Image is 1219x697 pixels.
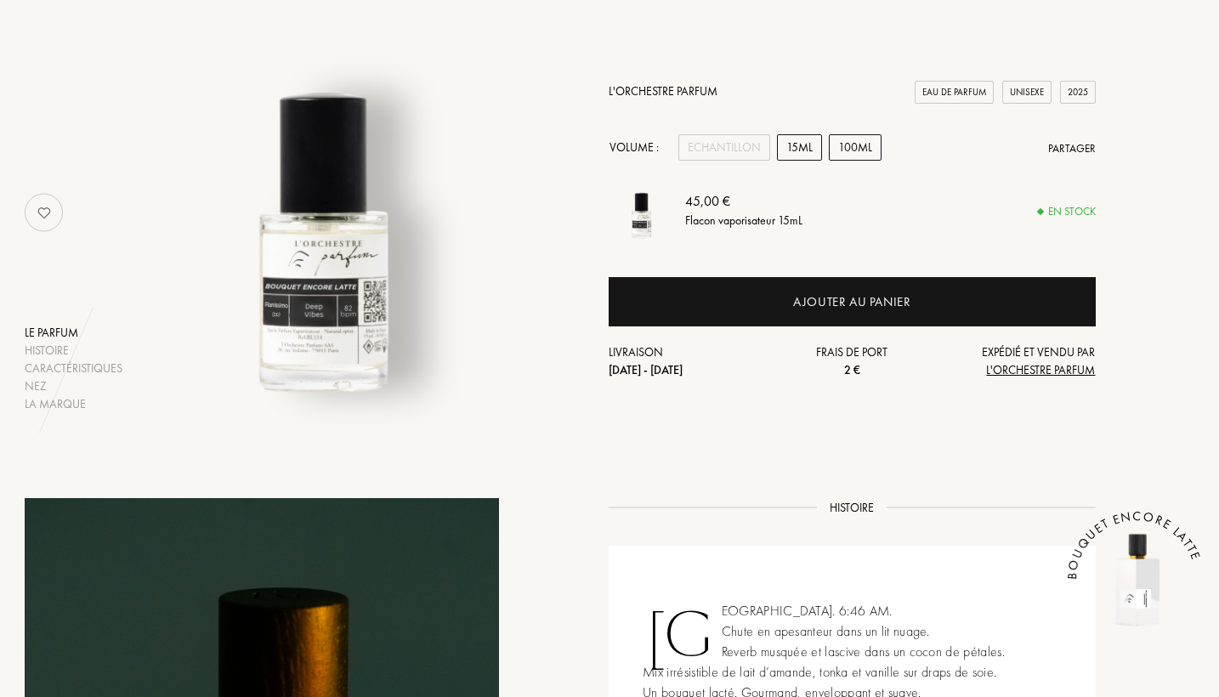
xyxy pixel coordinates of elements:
[771,343,933,379] div: Frais de port
[685,211,802,229] div: Flacon vaporisateur 15mL
[685,190,802,211] div: 45,00 €
[933,343,1096,379] div: Expédié et vendu par
[1060,81,1096,104] div: 2025
[25,377,122,395] div: Nez
[793,292,910,312] div: Ajouter au panier
[829,134,882,161] div: 100mL
[1048,140,1096,157] div: Partager
[609,362,683,377] span: [DATE] - [DATE]
[609,134,668,161] div: Volume :
[777,134,822,161] div: 15mL
[678,134,770,161] div: Echantillon
[25,395,122,413] div: La marque
[915,81,994,104] div: Eau de Parfum
[1085,529,1187,631] img: Bouquet Encore Latte
[25,342,122,360] div: Histoire
[25,324,122,342] div: Le parfum
[986,362,1095,377] span: L'Orchestre Parfum
[609,178,672,241] img: Bouquet Encore Latte L'Orchestre Parfum
[844,362,860,377] span: 2 €
[609,343,771,379] div: Livraison
[609,83,717,99] a: L'Orchestre Parfum
[1002,81,1052,104] div: Unisexe
[25,360,122,377] div: Caractéristiques
[1038,203,1096,220] div: En stock
[27,195,61,229] img: no_like_p.png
